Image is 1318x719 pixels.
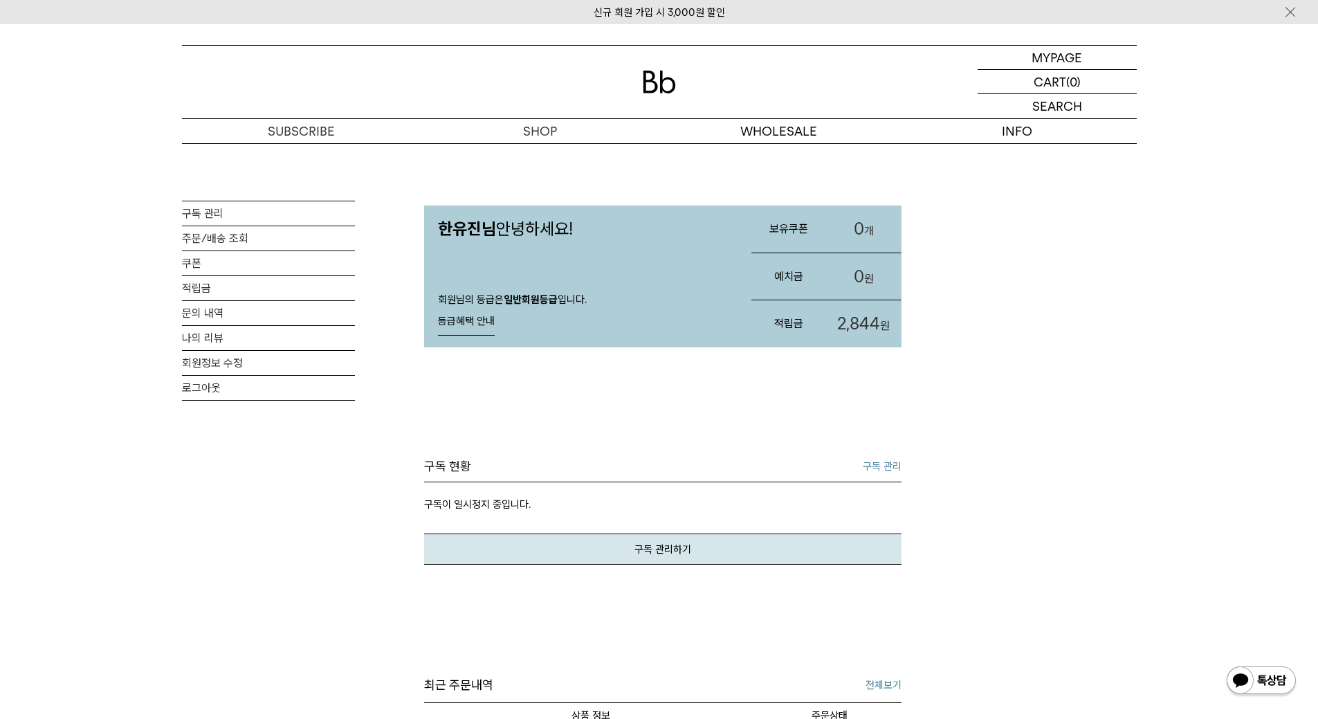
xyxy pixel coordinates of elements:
p: 안녕하세요! [424,206,738,253]
p: CART [1034,70,1066,93]
a: 구독 관리하기 [424,534,901,565]
a: 전체보기 [866,677,901,693]
a: 2,844원 [826,300,901,347]
h3: 예치금 [751,258,826,295]
a: 신규 회원 가입 시 3,000원 할인 [594,6,725,19]
a: SUBSCRIBE [182,119,421,143]
span: 0 [854,266,864,286]
strong: 일반회원등급 [504,293,558,306]
a: 로그아웃 [182,376,355,400]
a: 구독 관리 [182,201,355,226]
p: SEARCH [1032,94,1082,118]
span: 최근 주문내역 [424,675,493,695]
a: 쿠폰 [182,251,355,275]
a: 등급혜택 안내 [438,308,495,336]
a: SHOP [421,119,659,143]
a: 0원 [826,253,901,300]
span: 2,844 [837,313,880,334]
p: 구독이 일시정지 중입니다. [424,482,901,534]
p: MYPAGE [1032,46,1082,69]
a: 문의 내역 [182,301,355,325]
a: CART (0) [978,70,1137,94]
a: 주문/배송 조회 [182,226,355,251]
span: 0 [854,219,864,239]
a: 적립금 [182,276,355,300]
img: 로고 [643,71,676,93]
h3: 적립금 [751,305,826,342]
p: INFO [898,119,1137,143]
p: (0) [1066,70,1081,93]
img: 카카오톡 채널 1:1 채팅 버튼 [1225,665,1297,698]
a: 구독 관리 [863,458,901,475]
a: 0개 [826,206,901,253]
div: 회원님의 등급은 입니다. [424,280,738,347]
a: 회원정보 수정 [182,351,355,375]
h3: 구독 현황 [424,458,471,475]
p: WHOLESALE [659,119,898,143]
h3: 보유쿠폰 [751,210,826,247]
a: 나의 리뷰 [182,326,355,350]
strong: 한유진님 [438,219,496,239]
a: MYPAGE [978,46,1137,70]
